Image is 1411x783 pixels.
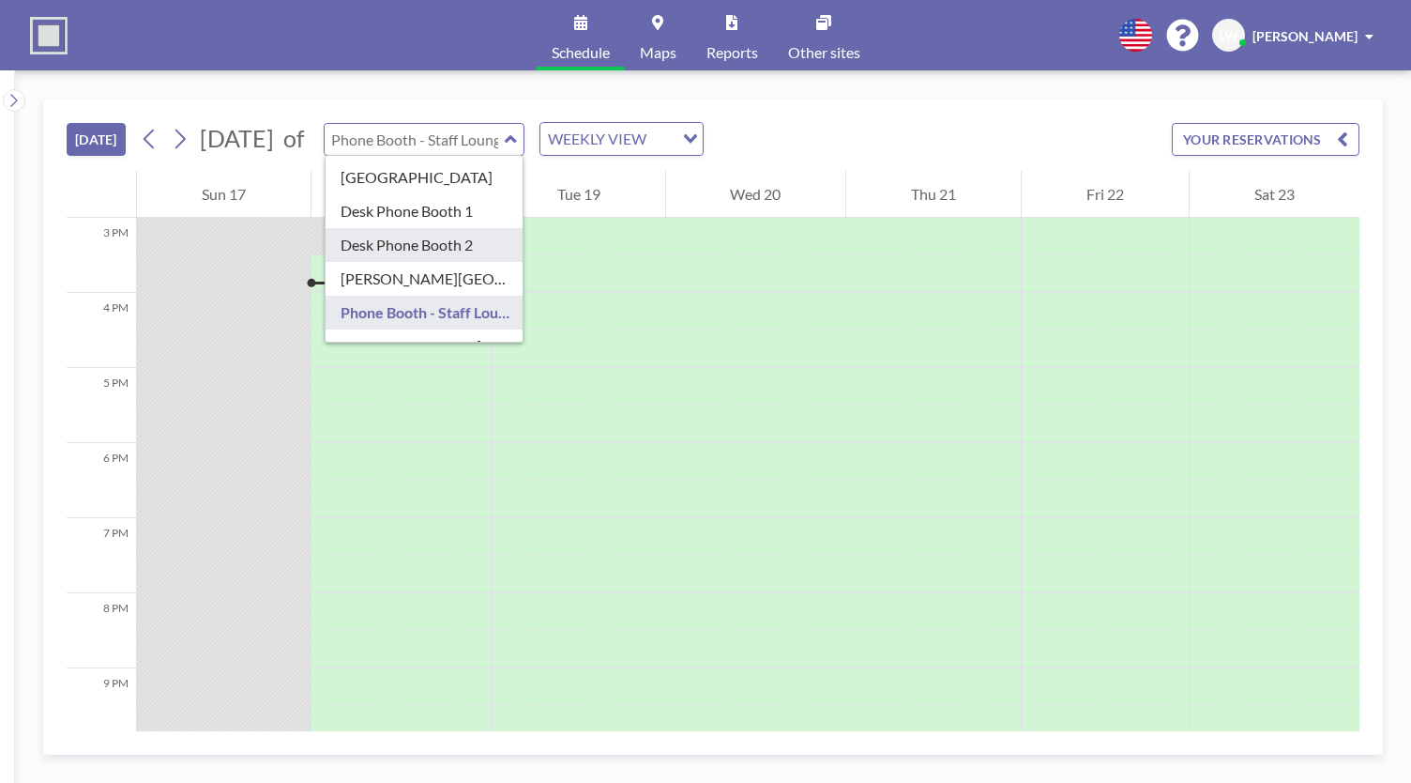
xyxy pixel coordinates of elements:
span: LW [1219,27,1238,44]
input: Search for option [652,127,672,151]
div: Phone Booth - Staff Lounge [326,296,523,330]
div: [GEOGRAPHIC_DATA] [326,161,523,194]
div: Sat 23 [1190,171,1359,218]
span: of [283,124,304,153]
span: Other sites [788,45,860,60]
div: Fri 22 [1022,171,1189,218]
div: Thu 21 [846,171,1021,218]
span: Maps [640,45,676,60]
div: 6 PM [67,443,136,518]
div: Desk Phone Booth 2 [326,228,523,262]
div: Tue 19 [493,171,665,218]
div: 9 PM [67,668,136,744]
span: WEEKLY VIEW [544,127,650,151]
span: Reports [706,45,758,60]
button: [DATE] [67,123,126,156]
div: Search for option [540,123,703,155]
div: 5 PM [67,368,136,443]
span: [DATE] [200,124,274,152]
input: Phone Booth - Staff Lounge [325,124,505,155]
div: Wed 20 [666,171,846,218]
button: YOUR RESERVATIONS [1172,123,1359,156]
div: 7 PM [67,518,136,593]
div: 4 PM [67,293,136,368]
span: Schedule [552,45,610,60]
div: Mon 18 [311,171,492,218]
div: [PERSON_NAME][GEOGRAPHIC_DATA] [326,262,523,296]
div: 8 PM [67,593,136,668]
img: organization-logo [30,17,68,54]
span: [PERSON_NAME] [1252,28,1358,44]
div: 3 PM [67,218,136,293]
div: Sun 17 [137,171,311,218]
div: Room to the Right of [GEOGRAPHIC_DATA] [326,330,523,363]
div: Desk Phone Booth 1 [326,194,523,228]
